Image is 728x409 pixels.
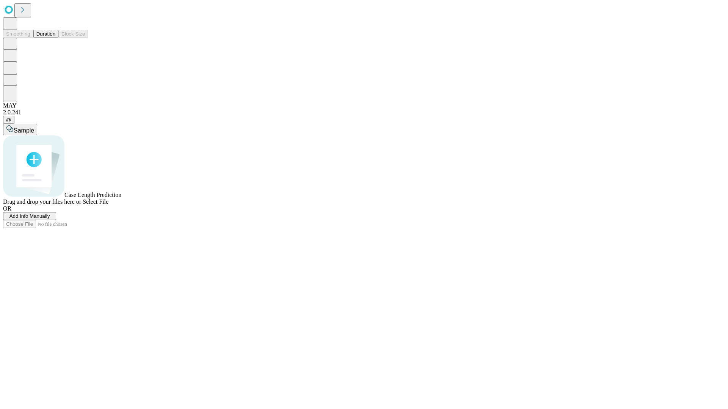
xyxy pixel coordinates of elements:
[3,198,81,205] span: Drag and drop your files here or
[14,127,34,134] span: Sample
[64,192,121,198] span: Case Length Prediction
[58,30,88,38] button: Block Size
[3,109,725,116] div: 2.0.241
[3,30,33,38] button: Smoothing
[83,198,108,205] span: Select File
[33,30,58,38] button: Duration
[6,117,11,123] span: @
[3,116,14,124] button: @
[3,124,37,135] button: Sample
[3,102,725,109] div: MAY
[9,213,50,219] span: Add Info Manually
[3,205,11,212] span: OR
[3,212,56,220] button: Add Info Manually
